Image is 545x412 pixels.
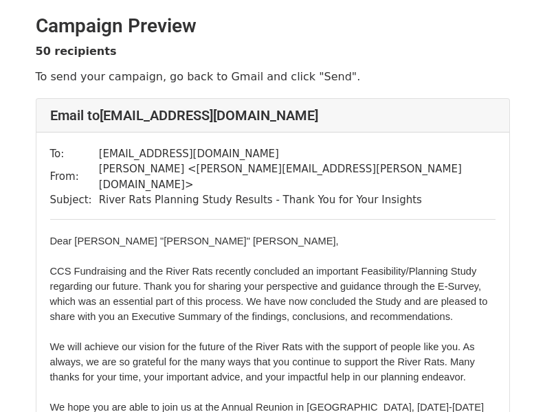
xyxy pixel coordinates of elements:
h2: Campaign Preview [36,14,510,38]
td: [EMAIL_ADDRESS][DOMAIN_NAME] [99,146,496,162]
td: River Rats Planning Study Results - Thank You for Your Insights [99,192,496,208]
td: To: [50,146,99,162]
span: We will achieve our vision for the future of the River Rats with the support of people like you. ... [50,341,475,382]
span: Dear [PERSON_NAME] "[PERSON_NAME]" [PERSON_NAME], [50,236,339,247]
td: Subject: [50,192,99,208]
span: CCS Fundraising and the River Rats recently concluded an important Feasibility/Planning Study reg... [50,266,488,322]
h4: Email to [EMAIL_ADDRESS][DOMAIN_NAME] [50,107,496,124]
td: [PERSON_NAME] < [PERSON_NAME][EMAIL_ADDRESS][PERSON_NAME][DOMAIN_NAME] > [99,161,496,192]
strong: 50 recipients [36,45,117,58]
p: To send your campaign, go back to Gmail and click "Send". [36,69,510,84]
td: From: [50,161,99,192]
